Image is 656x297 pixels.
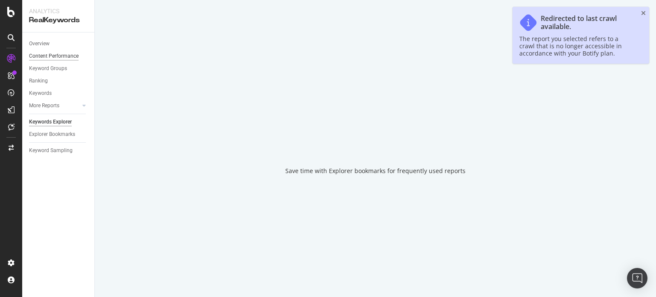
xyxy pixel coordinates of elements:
div: Overview [29,39,50,48]
div: Keywords [29,89,52,98]
div: Open Intercom Messenger [627,268,647,288]
div: Analytics [29,7,88,15]
div: Explorer Bookmarks [29,130,75,139]
a: Keywords Explorer [29,118,88,126]
div: close toast [641,10,646,16]
a: Ranking [29,76,88,85]
a: Keyword Groups [29,64,88,73]
div: Redirected to last crawl available. [541,15,634,31]
a: Keyword Sampling [29,146,88,155]
div: Keyword Sampling [29,146,73,155]
div: Ranking [29,76,48,85]
a: More Reports [29,101,80,110]
a: Content Performance [29,52,88,61]
div: Keywords Explorer [29,118,72,126]
div: animation [345,122,406,153]
a: Keywords [29,89,88,98]
div: The report you selected refers to a crawl that is no longer accessible in accordance with your Bo... [519,35,634,57]
a: Overview [29,39,88,48]
div: Save time with Explorer bookmarks for frequently used reports [285,167,466,175]
div: RealKeywords [29,15,88,25]
a: Explorer Bookmarks [29,130,88,139]
div: More Reports [29,101,59,110]
div: Keyword Groups [29,64,67,73]
div: Content Performance [29,52,79,61]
